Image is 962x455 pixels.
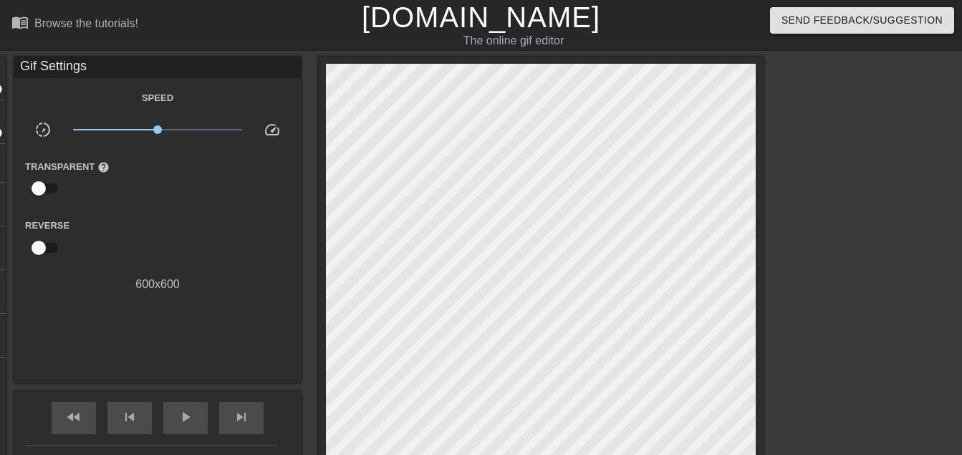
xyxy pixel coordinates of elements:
span: menu_book [11,14,29,31]
span: speed [264,121,281,138]
a: [DOMAIN_NAME] [362,1,600,33]
span: Send Feedback/Suggestion [781,11,943,29]
span: help [97,161,110,173]
a: Browse the tutorials! [11,14,138,36]
div: 600 x 600 [14,276,301,293]
span: skip_previous [121,408,138,426]
label: Reverse [25,219,69,233]
div: Browse the tutorials! [34,17,138,29]
label: Transparent [25,160,110,174]
label: Speed [142,91,173,105]
button: Send Feedback/Suggestion [770,7,954,34]
span: play_arrow [177,408,194,426]
span: fast_rewind [65,408,82,426]
span: skip_next [233,408,250,426]
span: slow_motion_video [34,121,52,138]
div: Gif Settings [14,57,301,78]
div: The online gif editor [328,32,700,49]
